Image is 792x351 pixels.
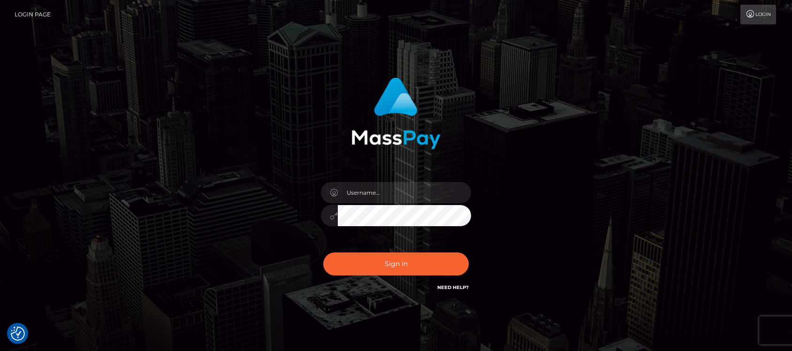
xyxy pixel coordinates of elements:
[323,252,469,275] button: Sign in
[437,284,469,290] a: Need Help?
[351,77,441,149] img: MassPay Login
[338,182,471,203] input: Username...
[15,5,51,24] a: Login Page
[11,327,25,341] button: Consent Preferences
[11,327,25,341] img: Revisit consent button
[740,5,776,24] a: Login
